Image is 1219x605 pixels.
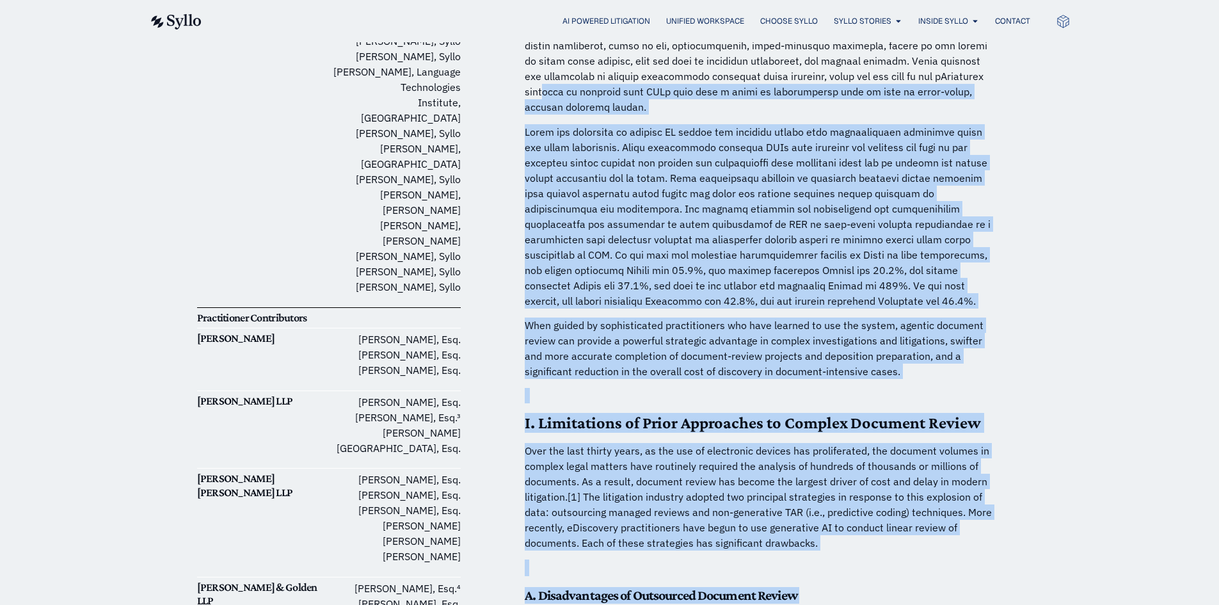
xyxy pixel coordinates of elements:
[149,14,202,29] img: syllo
[525,124,998,309] p: Lorem ips dolorsita co adipisc EL seddoe tem incididu utlabo etdo magnaaliquaen adminimve quisn e...
[329,18,461,294] p: Pei-[PERSON_NAME], Syllo [PERSON_NAME], Syllo [PERSON_NAME], Syllo [PERSON_NAME], Language Techno...
[227,15,1030,28] div: Menu Toggle
[562,15,650,27] a: AI Powered Litigation
[834,15,891,27] a: Syllo Stories
[197,394,329,408] h6: [PERSON_NAME] LLP
[329,394,461,456] p: [PERSON_NAME], Esq. [PERSON_NAME], Esq.³ [PERSON_NAME][GEOGRAPHIC_DATA], Esq.
[227,15,1030,28] nav: Menu
[666,15,744,27] a: Unified Workspace
[525,318,998,379] p: When guided by sophisticated practitioners who have learned to use the system, agentic document r...
[329,332,461,378] p: [PERSON_NAME], Esq. [PERSON_NAME], Esq. [PERSON_NAME], Esq.
[197,472,329,499] h6: [PERSON_NAME] [PERSON_NAME] LLP
[525,443,998,551] p: Over the last thirty years, as the use of electronic devices has proliferated, the document volum...
[525,587,797,603] strong: A. Disadvantages of Outsourced Document Review
[329,472,461,564] p: [PERSON_NAME], Esq. [PERSON_NAME], Esq. [PERSON_NAME], Esq. [PERSON_NAME] [PERSON_NAME] [PERSON_N...
[525,414,981,432] strong: I. Limitations of Prior Approaches to Complex Document Review
[197,311,329,325] h6: Practitioner Contributors
[760,15,818,27] a: Choose Syllo
[197,332,329,346] h6: [PERSON_NAME]
[995,15,1030,27] a: Contact
[918,15,968,27] a: Inside Syllo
